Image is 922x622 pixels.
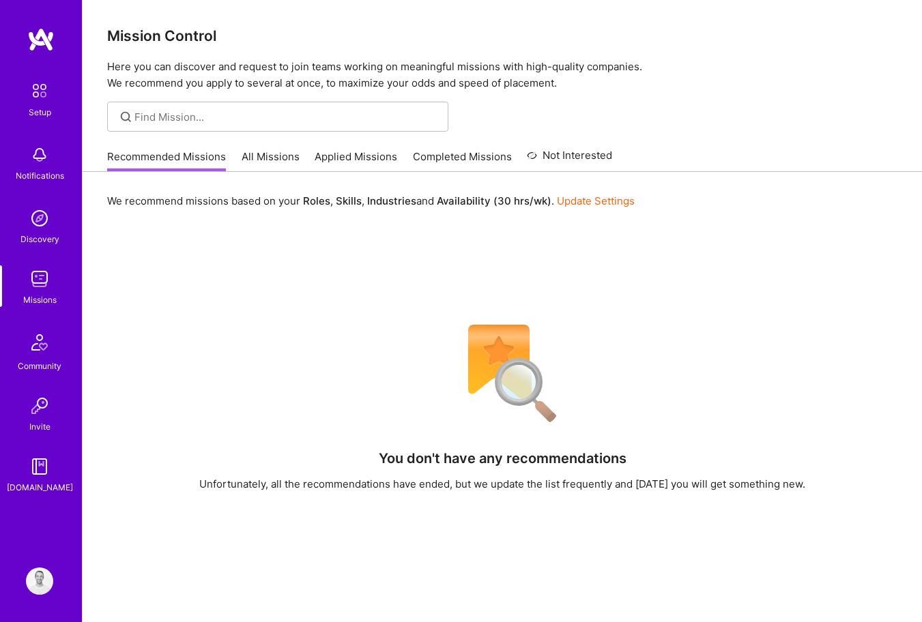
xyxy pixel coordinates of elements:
[27,27,55,52] img: logo
[26,265,53,293] img: teamwork
[23,326,56,359] img: Community
[26,141,53,168] img: bell
[25,76,54,105] img: setup
[379,450,626,466] h4: You don't have any recommendations
[20,232,59,246] div: Discovery
[29,105,51,119] div: Setup
[527,147,612,172] a: Not Interested
[107,59,897,91] p: Here you can discover and request to join teams working on meaningful missions with high-quality ...
[303,194,330,207] b: Roles
[16,168,64,183] div: Notifications
[336,194,362,207] b: Skills
[26,567,53,595] img: User Avatar
[444,316,560,432] img: No Results
[242,149,300,172] a: All Missions
[107,27,897,44] h3: Mission Control
[367,194,416,207] b: Industries
[7,480,73,494] div: [DOMAIN_NAME]
[23,567,57,595] a: User Avatar
[437,194,551,207] b: Availability (30 hrs/wk)
[26,205,53,232] img: discovery
[315,149,397,172] a: Applied Missions
[26,392,53,419] img: Invite
[26,453,53,480] img: guide book
[413,149,512,172] a: Completed Missions
[107,194,635,208] p: We recommend missions based on your , , and .
[107,149,226,172] a: Recommended Missions
[118,109,134,125] i: icon SearchGrey
[29,419,51,434] div: Invite
[23,293,57,307] div: Missions
[134,110,438,124] input: Find Mission...
[199,477,805,491] div: Unfortunately, all the recommendations have ended, but we update the list frequently and [DATE] y...
[557,194,635,207] a: Update Settings
[18,359,61,373] div: Community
